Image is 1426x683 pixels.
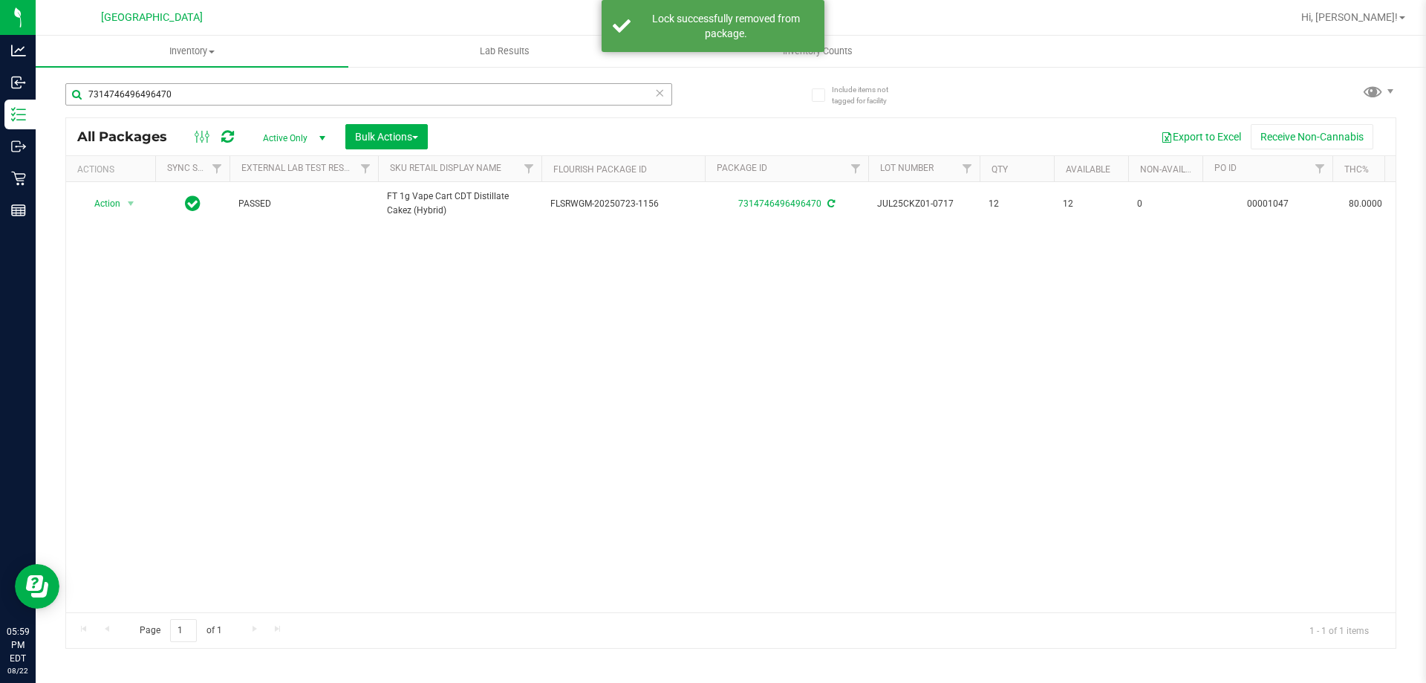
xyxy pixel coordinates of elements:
a: Available [1066,164,1110,175]
a: Lot Number [880,163,934,173]
span: 80.0000 [1341,193,1390,215]
p: 08/22 [7,665,29,676]
button: Export to Excel [1151,124,1251,149]
span: FLSRWGM-20250723-1156 [550,197,696,211]
a: Non-Available [1140,164,1206,175]
a: PO ID [1214,163,1237,173]
a: Flourish Package ID [553,164,647,175]
div: Actions [77,164,149,175]
inline-svg: Retail [11,171,26,186]
span: 0 [1137,197,1194,211]
inline-svg: Analytics [11,43,26,58]
span: FT 1g Vape Cart CDT Distillate Cakez (Hybrid) [387,190,533,218]
button: Bulk Actions [345,124,428,149]
span: Include items not tagged for facility [832,84,906,106]
button: Receive Non-Cannabis [1251,124,1373,149]
a: 7314746496496470 [738,198,821,209]
a: Filter [354,156,378,181]
a: Filter [844,156,868,181]
input: Search Package ID, Item Name, SKU, Lot or Part Number... [65,83,672,106]
inline-svg: Inbound [11,75,26,90]
span: 12 [989,197,1045,211]
input: 1 [170,619,197,642]
a: Inventory [36,36,348,67]
a: External Lab Test Result [241,163,358,173]
span: [GEOGRAPHIC_DATA] [101,11,203,24]
span: Sync from Compliance System [825,198,835,209]
a: Filter [517,156,541,181]
a: Package ID [717,163,767,173]
inline-svg: Outbound [11,139,26,154]
a: Filter [1308,156,1332,181]
span: Inventory [36,45,348,58]
span: PASSED [238,197,369,211]
span: Lab Results [460,45,550,58]
span: Hi, [PERSON_NAME]! [1301,11,1398,23]
a: Filter [205,156,229,181]
span: Bulk Actions [355,131,418,143]
div: Lock successfully removed from package. [639,11,813,41]
p: 05:59 PM EDT [7,625,29,665]
span: JUL25CKZ01-0717 [877,197,971,211]
span: Page of 1 [127,619,234,642]
span: select [122,193,140,214]
inline-svg: Inventory [11,107,26,122]
inline-svg: Reports [11,203,26,218]
a: 00001047 [1247,198,1289,209]
span: In Sync [185,193,201,214]
a: Sku Retail Display Name [390,163,501,173]
span: All Packages [77,129,182,145]
a: THC% [1344,164,1369,175]
span: Clear [654,83,665,103]
span: Action [81,193,121,214]
a: Filter [955,156,980,181]
span: 1 - 1 of 1 items [1298,619,1381,641]
span: 12 [1063,197,1119,211]
a: Qty [992,164,1008,175]
a: Lab Results [348,36,661,67]
iframe: Resource center [15,564,59,609]
a: Sync Status [167,163,224,173]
